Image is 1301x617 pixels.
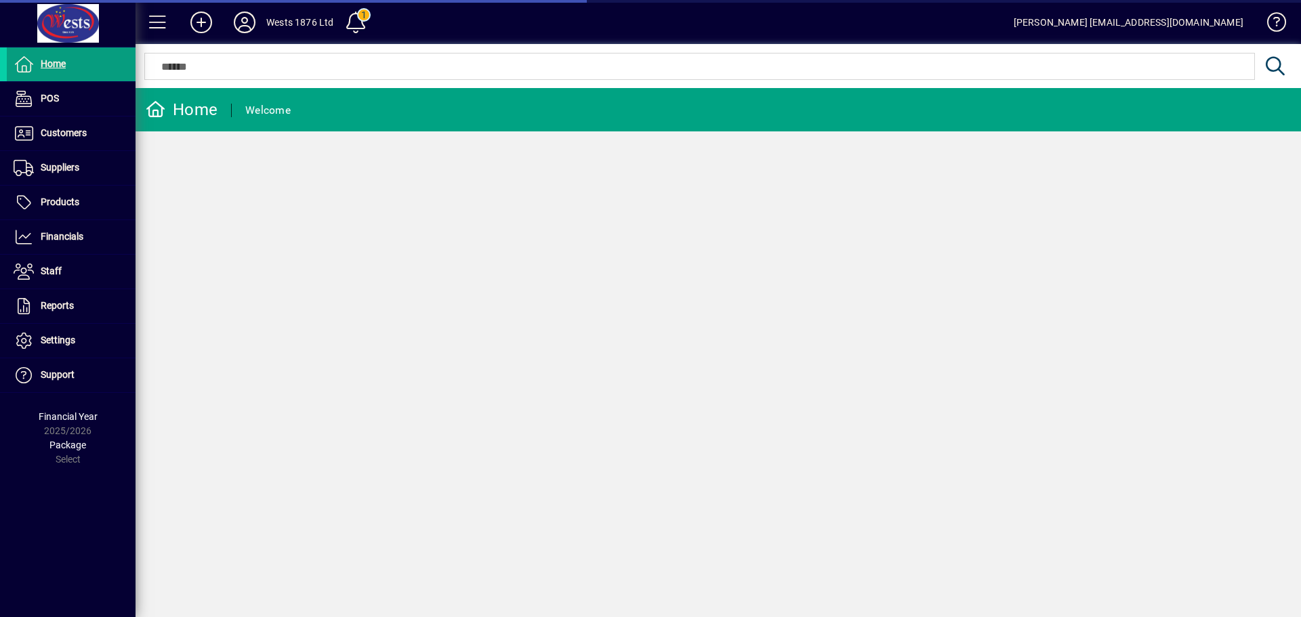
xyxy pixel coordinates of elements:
div: Welcome [245,100,291,121]
span: Staff [41,265,62,276]
div: Home [146,99,218,121]
a: Knowledge Base [1257,3,1284,47]
span: Financial Year [39,411,98,422]
span: Customers [41,127,87,138]
a: Customers [7,116,136,150]
a: Products [7,186,136,219]
a: Financials [7,220,136,254]
span: Products [41,196,79,207]
span: Reports [41,300,74,311]
span: Package [49,440,86,450]
span: Settings [41,335,75,345]
span: Home [41,58,66,69]
button: Profile [223,10,266,35]
span: Support [41,369,75,380]
button: Add [180,10,223,35]
span: Suppliers [41,162,79,173]
span: Financials [41,231,83,242]
div: Wests 1876 Ltd [266,12,333,33]
span: POS [41,93,59,104]
a: Suppliers [7,151,136,185]
a: Reports [7,289,136,323]
div: [PERSON_NAME] [EMAIL_ADDRESS][DOMAIN_NAME] [1014,12,1243,33]
a: POS [7,82,136,116]
a: Support [7,358,136,392]
a: Settings [7,324,136,358]
a: Staff [7,255,136,289]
